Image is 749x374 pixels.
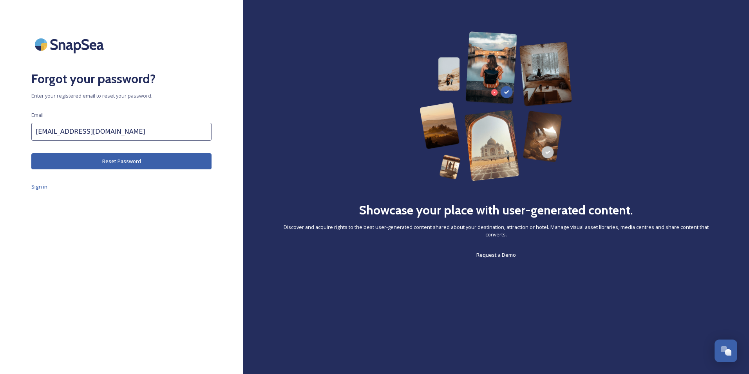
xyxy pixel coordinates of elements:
[420,31,572,181] img: 63b42ca75bacad526042e722_Group%20154-p-800.png
[31,183,47,190] span: Sign in
[359,201,633,220] h2: Showcase your place with user-generated content.
[31,31,110,58] img: SnapSea Logo
[31,182,212,191] a: Sign in
[31,69,212,88] h2: Forgot your password?
[31,111,43,119] span: Email
[476,251,516,258] span: Request a Demo
[715,340,737,362] button: Open Chat
[31,92,212,100] span: Enter your registered email to reset your password.
[31,153,212,169] button: Reset Password
[274,223,718,238] span: Discover and acquire rights to the best user-generated content shared about your destination, att...
[31,123,212,141] input: john.doe@snapsea.io
[476,250,516,260] a: Request a Demo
